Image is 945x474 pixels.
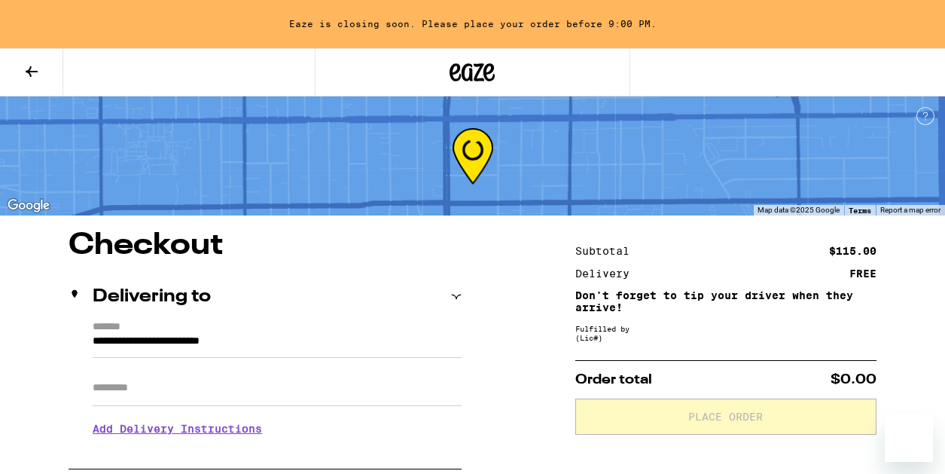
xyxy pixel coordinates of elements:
a: Terms [849,206,871,215]
p: We'll contact you at [PHONE_NUMBER] when we arrive [93,446,462,458]
h3: Add Delivery Instructions [93,411,462,446]
div: $115.00 [829,246,876,256]
a: Open this area in Google Maps (opens a new window) [4,196,53,216]
img: Google [4,196,53,216]
span: $0.00 [831,373,876,387]
a: Report a map error [880,206,940,214]
div: Fulfilled by (Lic# ) [575,324,876,342]
button: Place Order [575,399,876,435]
div: Delivery [575,268,640,279]
span: Order total [575,373,652,387]
p: Don't forget to tip your driver when they arrive! [575,289,876,313]
iframe: Button to launch messaging window [885,414,933,462]
div: Subtotal [575,246,640,256]
h1: Checkout [69,231,462,261]
div: FREE [849,268,876,279]
h2: Delivering to [93,288,211,306]
span: Map data ©2025 Google [758,206,840,214]
span: Place Order [688,411,763,422]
